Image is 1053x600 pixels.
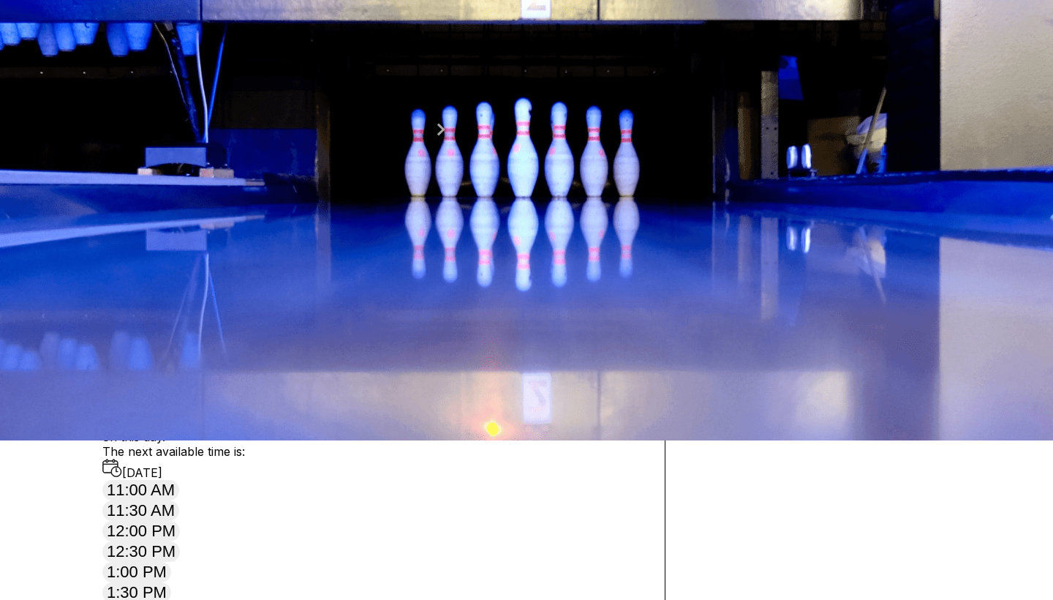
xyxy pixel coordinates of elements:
button: 12:00 PM [102,521,180,541]
div: The next available time is: [102,444,643,480]
button: 11:30 AM [102,500,179,521]
button: Next Month [429,118,453,141]
div: [DATE] [102,459,643,480]
button: 11:00 AM [102,480,179,500]
button: 12:30 PM [102,541,180,562]
button: 1:00 PM [102,562,171,582]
